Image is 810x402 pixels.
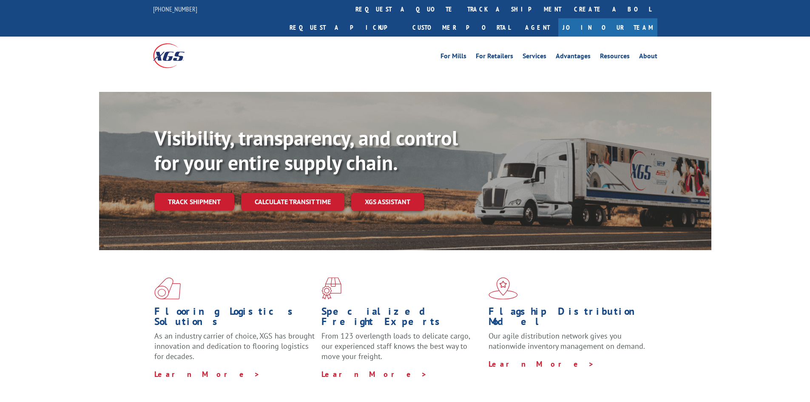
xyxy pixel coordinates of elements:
a: Track shipment [154,193,234,211]
a: Learn More > [321,369,427,379]
a: Resources [600,53,630,62]
img: xgs-icon-total-supply-chain-intelligence-red [154,277,181,299]
a: Learn More > [154,369,260,379]
a: For Mills [441,53,466,62]
a: XGS ASSISTANT [351,193,424,211]
a: Request a pickup [283,18,406,37]
a: About [639,53,657,62]
h1: Flagship Distribution Model [489,306,649,331]
a: Learn More > [489,359,594,369]
a: Agent [517,18,558,37]
a: Calculate transit time [241,193,344,211]
a: Customer Portal [406,18,517,37]
a: Services [523,53,546,62]
span: As an industry carrier of choice, XGS has brought innovation and dedication to flooring logistics... [154,331,315,361]
h1: Flooring Logistics Solutions [154,306,315,331]
a: [PHONE_NUMBER] [153,5,197,13]
img: xgs-icon-focused-on-flooring-red [321,277,341,299]
p: From 123 overlength loads to delicate cargo, our experienced staff knows the best way to move you... [321,331,482,369]
a: Join Our Team [558,18,657,37]
a: For Retailers [476,53,513,62]
img: xgs-icon-flagship-distribution-model-red [489,277,518,299]
h1: Specialized Freight Experts [321,306,482,331]
a: Advantages [556,53,591,62]
span: Our agile distribution network gives you nationwide inventory management on demand. [489,331,645,351]
b: Visibility, transparency, and control for your entire supply chain. [154,125,458,176]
